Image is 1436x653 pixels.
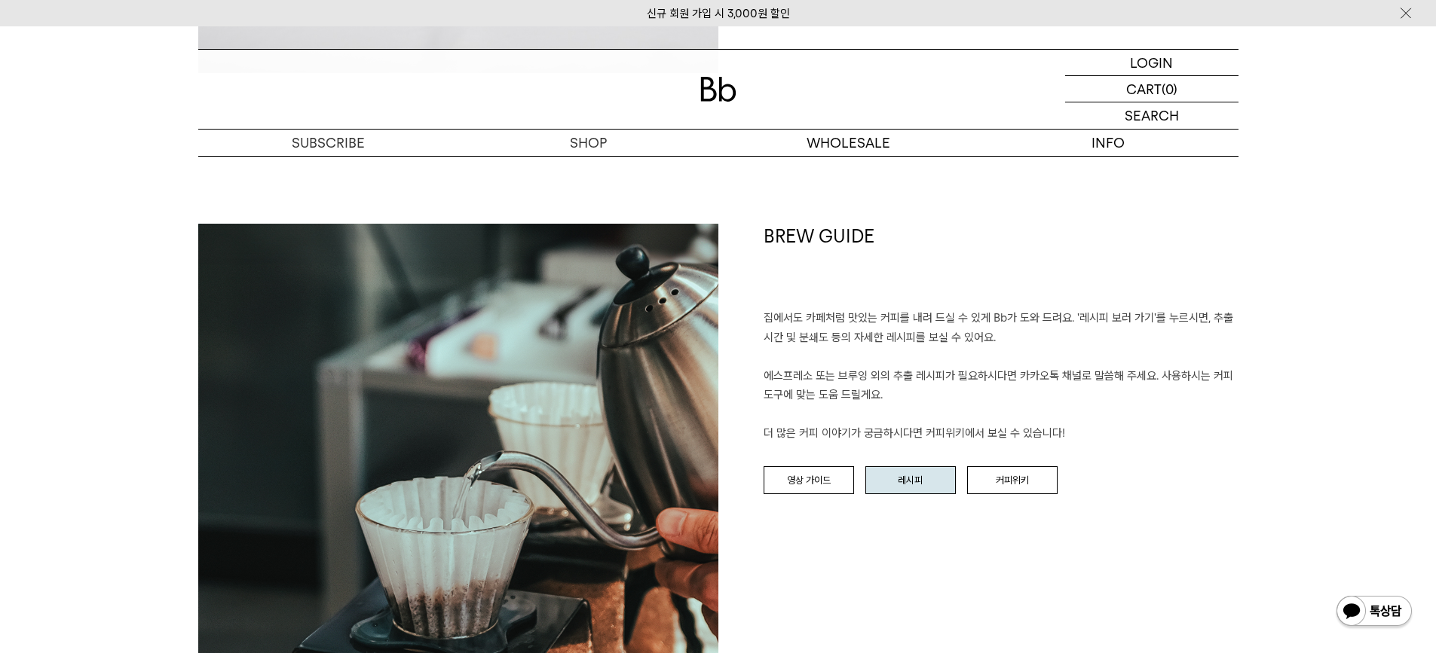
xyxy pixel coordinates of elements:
img: 카카오톡 채널 1:1 채팅 버튼 [1335,594,1413,630]
p: LOGIN [1130,50,1173,75]
a: 신규 회원 가입 시 3,000원 할인 [647,7,790,20]
p: 집에서도 카페처럼 맛있는 커피를 내려 드실 ﻿수 있게 Bb가 도와 드려요. '레시피 보러 가기'를 누르시면, 추출 시간 및 분쇄도 등의 자세한 레시피를 보실 수 있어요. 에스... [764,309,1239,444]
p: SEARCH [1125,102,1179,129]
a: SHOP [458,130,718,156]
p: (0) [1162,76,1177,102]
a: LOGIN [1065,50,1239,76]
img: 로고 [700,77,736,102]
p: INFO [978,130,1239,156]
a: 커피위키 [967,466,1058,495]
a: CART (0) [1065,76,1239,102]
a: 레시피 [865,466,956,495]
h1: BREW GUIDE [764,224,1239,310]
p: CART [1126,76,1162,102]
p: WHOLESALE [718,130,978,156]
a: SUBSCRIBE [198,130,458,156]
a: 영상 가이드 [764,466,854,495]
